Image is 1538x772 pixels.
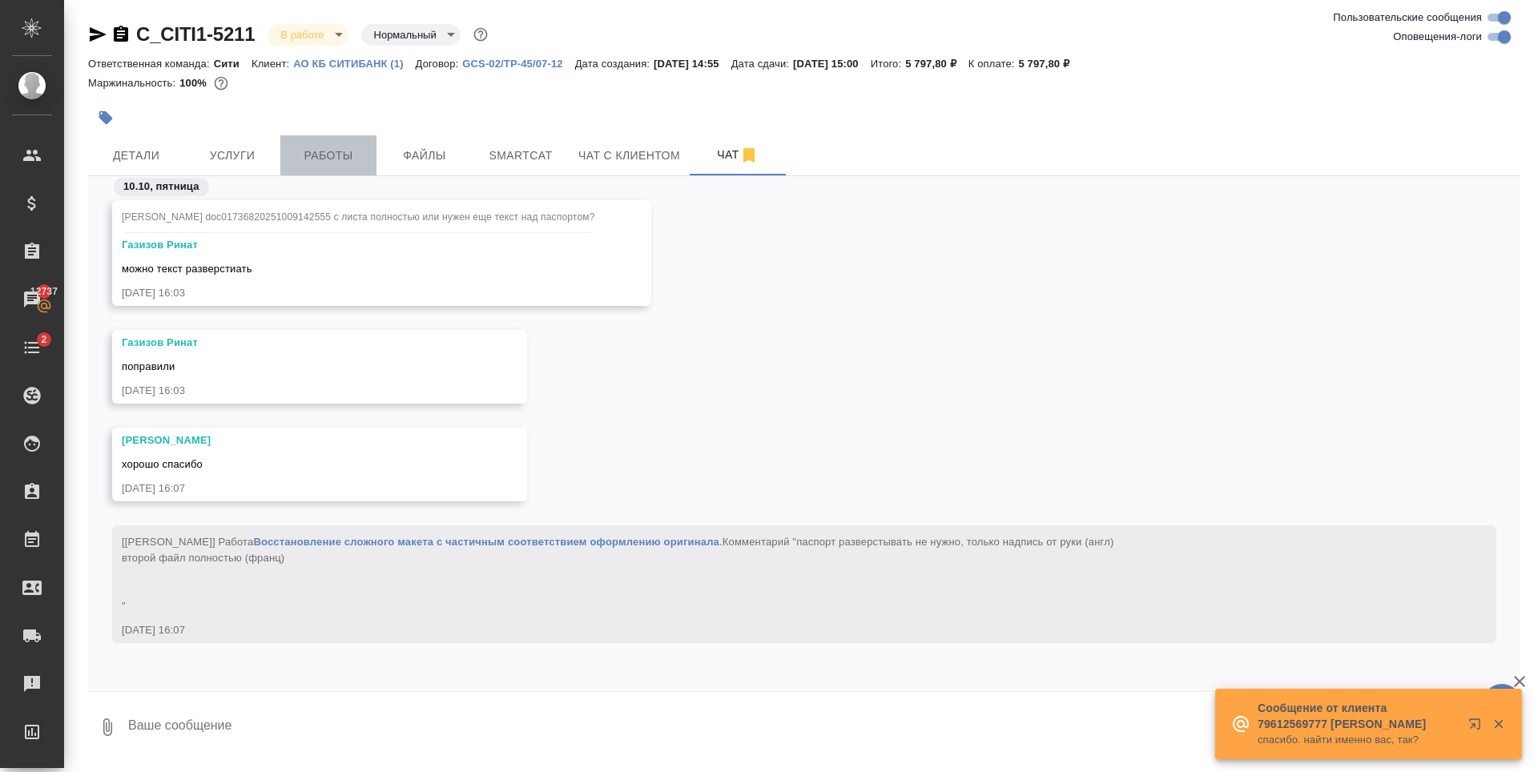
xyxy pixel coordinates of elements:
[871,58,905,70] p: Итого:
[21,283,67,300] span: 12737
[122,622,1440,638] div: [DATE] 16:07
[88,58,214,70] p: Ответственная команда:
[179,77,211,89] p: 100%
[122,360,175,372] span: поправили
[905,58,968,70] p: 5 797,80 ₽
[211,73,232,94] button: 0.00 RUB;
[416,58,463,70] p: Договор:
[968,58,1019,70] p: К оплате:
[88,100,123,135] button: Добавить тэг
[111,25,131,44] button: Скопировать ссылку
[136,23,255,45] a: C_CITI1-5211
[276,28,328,42] button: В работе
[386,146,463,166] span: Файлы
[31,332,56,348] span: 2
[122,211,595,223] span: [PERSON_NAME] doc01736820251009142555 с листа полностью или нужен еще текст над паспортом?
[1482,717,1515,731] button: Закрыть
[214,58,252,70] p: Сити
[290,146,367,166] span: Работы
[122,335,471,351] div: Газизов Ринат
[578,146,680,166] span: Чат с клиентом
[1393,29,1482,45] span: Оповещения-логи
[575,58,654,70] p: Дата создания:
[88,25,107,44] button: Скопировать ссылку для ЯМессенджера
[1333,10,1482,26] span: Пользовательские сообщения
[123,179,199,195] p: 10.10, пятница
[122,383,471,399] div: [DATE] 16:03
[122,536,1113,612] span: [[PERSON_NAME]] Работа .
[252,58,293,70] p: Клиент:
[122,458,203,470] span: хорошо спасибо
[122,263,252,275] span: можно текст разверстиать
[293,58,415,70] p: АО КБ СИТИБАНК (1)
[793,58,871,70] p: [DATE] 15:00
[4,328,60,368] a: 2
[1482,684,1522,724] button: 🙏
[482,146,559,166] span: Smartcat
[122,480,471,497] div: [DATE] 16:07
[1258,732,1458,748] p: спасибо. найти именно вас, так?
[462,56,574,70] a: GCS-02/TP-45/07-12
[369,28,441,42] button: Нормальный
[253,536,719,548] a: Восстановление сложного макета с частичным соответствием оформлению оригинала
[268,24,348,46] div: В работе
[361,24,461,46] div: В работе
[1459,708,1497,746] button: Открыть в новой вкладке
[88,77,179,89] p: Маржинальность:
[470,24,491,45] button: Доп статусы указывают на важность/срочность заказа
[293,56,415,70] a: АО КБ СИТИБАНК (1)
[654,58,731,70] p: [DATE] 14:55
[699,145,776,165] span: Чат
[1258,700,1458,732] p: Сообщение от клиента 79612569777 [PERSON_NAME]
[1019,58,1082,70] p: 5 797,80 ₽
[122,237,595,253] div: Газизов Ринат
[122,432,471,448] div: [PERSON_NAME]
[462,58,574,70] p: GCS-02/TP-45/07-12
[98,146,175,166] span: Детали
[4,279,60,320] a: 12737
[194,146,271,166] span: Услуги
[122,285,595,301] div: [DATE] 16:03
[731,58,793,70] p: Дата сдачи:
